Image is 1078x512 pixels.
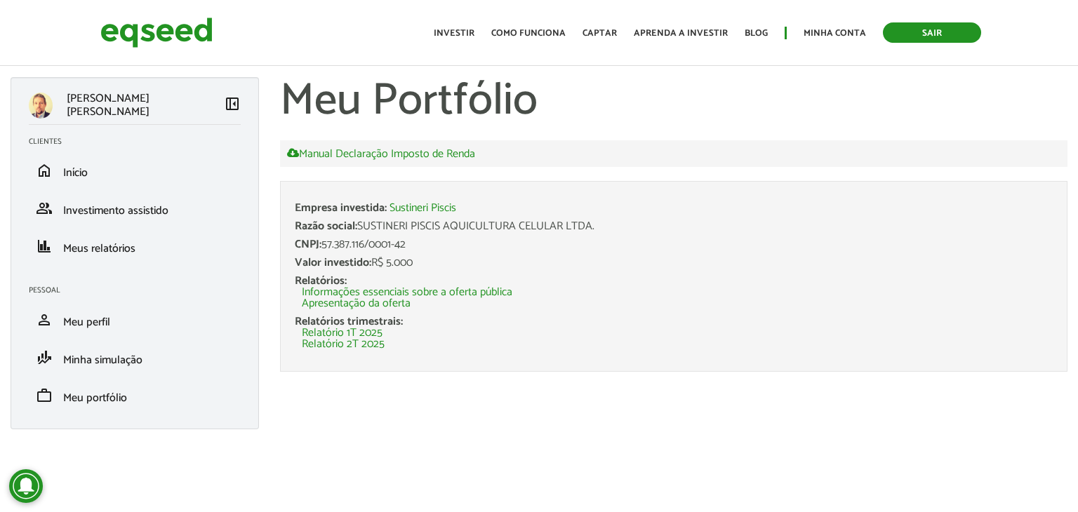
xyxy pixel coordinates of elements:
[302,328,382,339] a: Relatório 1T 2025
[302,298,411,309] a: Apresentação da oferta
[100,14,213,51] img: EqSeed
[295,312,403,331] span: Relatórios trimestrais:
[883,22,981,43] a: Sair
[295,239,1053,250] div: 57.387.116/0001-42
[804,29,866,38] a: Minha conta
[295,271,347,290] span: Relatórios:
[36,238,53,255] span: finance
[63,313,110,332] span: Meu perfil
[67,92,224,119] p: [PERSON_NAME] [PERSON_NAME]
[63,239,135,258] span: Meus relatórios
[29,349,241,366] a: finance_modeMinha simulação
[434,29,474,38] a: Investir
[63,389,127,407] span: Meu portfólio
[302,287,512,298] a: Informações essenciais sobre a oferta pública
[18,151,251,189] li: Início
[29,238,241,255] a: financeMeus relatórios
[295,221,1053,232] div: SUSTINERI PISCIS AQUICULTURA CELULAR LTDA.
[224,95,241,115] a: Colapsar menu
[295,198,387,217] span: Empresa investida:
[287,147,475,160] a: Manual Declaração Imposto de Renda
[36,387,53,404] span: work
[29,137,251,146] h2: Clientes
[295,253,371,272] span: Valor investido:
[63,201,168,220] span: Investimento assistido
[18,339,251,377] li: Minha simulação
[583,29,617,38] a: Captar
[745,29,768,38] a: Blog
[18,377,251,415] li: Meu portfólio
[63,163,88,182] span: Início
[29,200,241,217] a: groupInvestimento assistido
[390,203,456,214] a: Sustineri Piscis
[295,257,1053,269] div: R$ 5.000
[295,235,321,254] span: CNPJ:
[36,200,53,217] span: group
[224,95,241,112] span: left_panel_close
[29,387,241,404] a: workMeu portfólio
[18,189,251,227] li: Investimento assistido
[29,311,241,328] a: personMeu perfil
[18,301,251,339] li: Meu perfil
[18,227,251,265] li: Meus relatórios
[36,162,53,179] span: home
[280,77,1067,126] h1: Meu Portfólio
[295,217,357,236] span: Razão social:
[36,311,53,328] span: person
[63,351,142,370] span: Minha simulação
[491,29,566,38] a: Como funciona
[29,286,251,295] h2: Pessoal
[302,339,385,350] a: Relatório 2T 2025
[29,162,241,179] a: homeInício
[36,349,53,366] span: finance_mode
[634,29,728,38] a: Aprenda a investir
